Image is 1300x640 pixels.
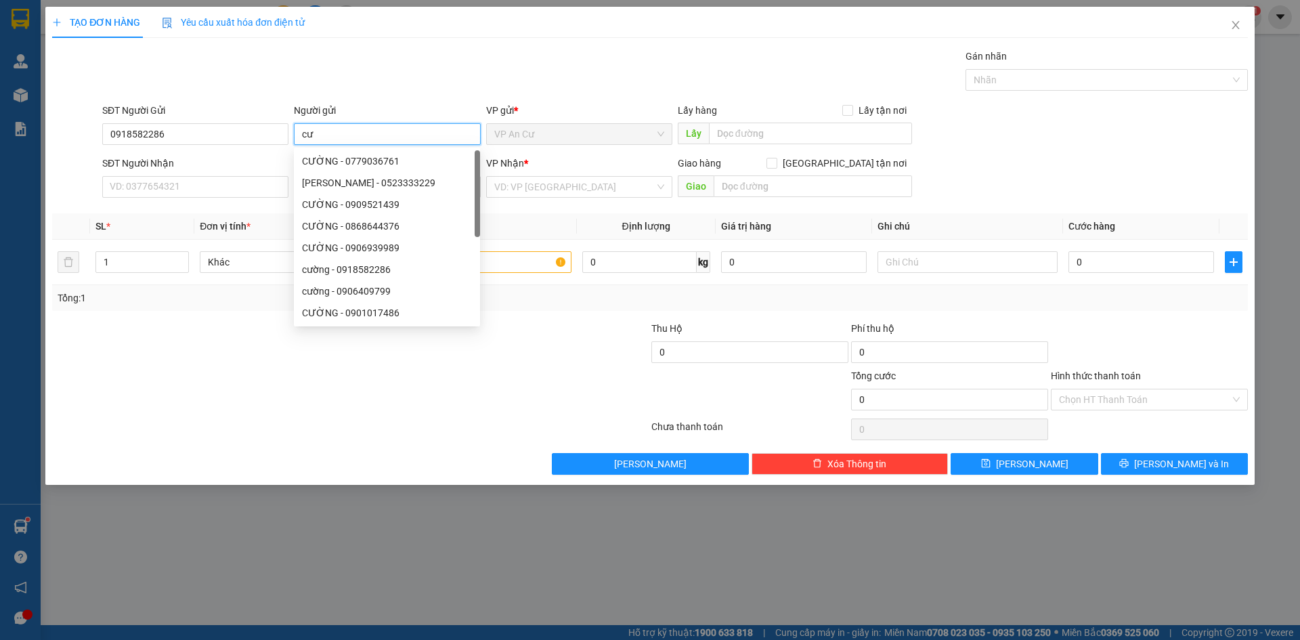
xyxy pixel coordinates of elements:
[650,419,850,443] div: Chưa thanh toán
[721,221,771,232] span: Giá trị hàng
[877,251,1058,273] input: Ghi Chú
[114,87,255,106] div: 20.000
[302,305,472,320] div: CƯỜNG - 0901017486
[200,221,251,232] span: Đơn vị tính
[294,172,480,194] div: DUY CƯỜNG - 0523333229
[162,17,305,28] span: Yêu cầu xuất hóa đơn điện tử
[102,156,288,171] div: SĐT Người Nhận
[827,456,886,471] span: Xóa Thông tin
[1101,453,1248,475] button: printer[PERSON_NAME] và In
[294,259,480,280] div: cường - 0918582286
[294,103,480,118] div: Người gửi
[851,321,1048,341] div: Phí thu hộ
[302,219,472,234] div: CƯỜNG - 0868644376
[52,18,62,27] span: plus
[302,262,472,277] div: cường - 0918582286
[812,458,822,469] span: delete
[1068,221,1115,232] span: Cước hàng
[552,453,749,475] button: [PERSON_NAME]
[294,215,480,237] div: CƯỜNG - 0868644376
[1230,20,1241,30] span: close
[622,221,670,232] span: Định lượng
[1134,456,1229,471] span: [PERSON_NAME] và In
[1217,7,1255,45] button: Close
[853,103,912,118] span: Lấy tận nơi
[714,175,912,197] input: Dọc đường
[58,291,502,305] div: Tổng: 1
[391,251,571,273] input: VD: Bàn, Ghế
[116,12,253,44] div: VP [GEOGRAPHIC_DATA]
[114,91,146,105] span: Chưa :
[302,175,472,190] div: [PERSON_NAME] - 0523333229
[12,13,32,27] span: Gửi:
[116,60,253,79] div: 0909318163
[208,252,372,272] span: Khác
[872,213,1063,240] th: Ghi chú
[1225,251,1242,273] button: plus
[851,370,896,381] span: Tổng cước
[302,197,472,212] div: CƯỜNG - 0909521439
[12,28,106,44] div: lâm
[52,17,140,28] span: TẠO ĐƠN HÀNG
[777,156,912,171] span: [GEOGRAPHIC_DATA] tận nơi
[102,103,288,118] div: SĐT Người Gửi
[58,251,79,273] button: delete
[678,105,717,116] span: Lấy hàng
[302,154,472,169] div: CƯỜNG - 0779036761
[651,323,682,334] span: Thu Hộ
[302,240,472,255] div: CƯỜNG - 0906939989
[294,194,480,215] div: CƯỜNG - 0909521439
[981,458,991,469] span: save
[678,123,709,144] span: Lấy
[721,251,867,273] input: 0
[116,44,253,60] div: CHI
[678,175,714,197] span: Giao
[486,103,672,118] div: VP gửi
[302,284,472,299] div: cường - 0906409799
[996,456,1068,471] span: [PERSON_NAME]
[294,302,480,324] div: CƯỜNG - 0901017486
[614,456,687,471] span: [PERSON_NAME]
[697,251,710,273] span: kg
[1119,458,1129,469] span: printer
[12,44,106,63] div: 0971141438
[966,51,1007,62] label: Gán nhãn
[116,13,148,27] span: Nhận:
[678,158,721,169] span: Giao hàng
[951,453,1098,475] button: save[PERSON_NAME]
[95,221,106,232] span: SL
[294,280,480,302] div: cường - 0906409799
[1226,257,1242,268] span: plus
[709,123,912,144] input: Dọc đường
[162,18,173,28] img: icon
[752,453,949,475] button: deleteXóa Thông tin
[12,12,106,28] div: VP An Cư
[486,158,524,169] span: VP Nhận
[494,124,664,144] span: VP An Cư
[1051,370,1141,381] label: Hình thức thanh toán
[294,237,480,259] div: CƯỜNG - 0906939989
[294,150,480,172] div: CƯỜNG - 0779036761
